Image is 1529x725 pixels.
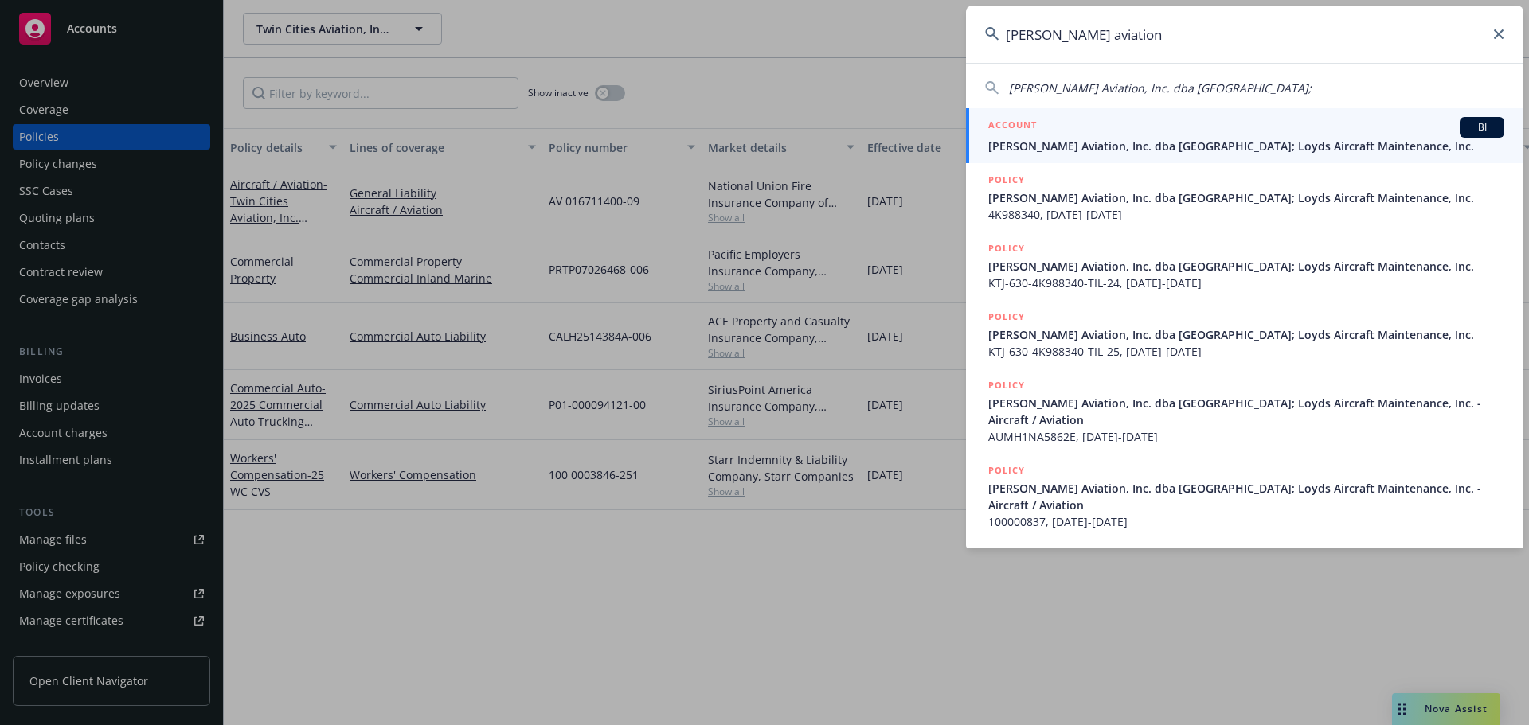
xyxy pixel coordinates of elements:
[966,6,1523,63] input: Search...
[966,163,1523,232] a: POLICY[PERSON_NAME] Aviation, Inc. dba [GEOGRAPHIC_DATA]; Loyds Aircraft Maintenance, Inc.4K98834...
[988,309,1025,325] h5: POLICY
[988,513,1504,530] span: 100000837, [DATE]-[DATE]
[988,462,1025,478] h5: POLICY
[988,326,1504,343] span: [PERSON_NAME] Aviation, Inc. dba [GEOGRAPHIC_DATA]; Loyds Aircraft Maintenance, Inc.
[988,343,1504,360] span: KTJ-630-4K988340-TIL-25, [DATE]-[DATE]
[966,108,1523,163] a: ACCOUNTBI[PERSON_NAME] Aviation, Inc. dba [GEOGRAPHIC_DATA]; Loyds Aircraft Maintenance, Inc.
[988,480,1504,513] span: [PERSON_NAME] Aviation, Inc. dba [GEOGRAPHIC_DATA]; Loyds Aircraft Maintenance, Inc. - Aircraft /...
[966,300,1523,368] a: POLICY[PERSON_NAME] Aviation, Inc. dba [GEOGRAPHIC_DATA]; Loyds Aircraft Maintenance, Inc.KTJ-630...
[988,117,1037,136] h5: ACCOUNT
[1009,80,1312,95] span: [PERSON_NAME] Aviation, Inc. dba [GEOGRAPHIC_DATA];
[988,377,1025,393] h5: POLICY
[988,206,1504,223] span: 4K988340, [DATE]-[DATE]
[988,138,1504,154] span: [PERSON_NAME] Aviation, Inc. dba [GEOGRAPHIC_DATA]; Loyds Aircraft Maintenance, Inc.
[966,454,1523,539] a: POLICY[PERSON_NAME] Aviation, Inc. dba [GEOGRAPHIC_DATA]; Loyds Aircraft Maintenance, Inc. - Airc...
[988,240,1025,256] h5: POLICY
[988,428,1504,445] span: AUMH1NA5862E, [DATE]-[DATE]
[966,232,1523,300] a: POLICY[PERSON_NAME] Aviation, Inc. dba [GEOGRAPHIC_DATA]; Loyds Aircraft Maintenance, Inc.KTJ-630...
[988,395,1504,428] span: [PERSON_NAME] Aviation, Inc. dba [GEOGRAPHIC_DATA]; Loyds Aircraft Maintenance, Inc. - Aircraft /...
[966,368,1523,454] a: POLICY[PERSON_NAME] Aviation, Inc. dba [GEOGRAPHIC_DATA]; Loyds Aircraft Maintenance, Inc. - Airc...
[988,189,1504,206] span: [PERSON_NAME] Aviation, Inc. dba [GEOGRAPHIC_DATA]; Loyds Aircraft Maintenance, Inc.
[1466,120,1498,134] span: BI
[988,258,1504,275] span: [PERSON_NAME] Aviation, Inc. dba [GEOGRAPHIC_DATA]; Loyds Aircraft Maintenance, Inc.
[988,275,1504,291] span: KTJ-630-4K988340-TIL-24, [DATE]-[DATE]
[988,172,1025,188] h5: POLICY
